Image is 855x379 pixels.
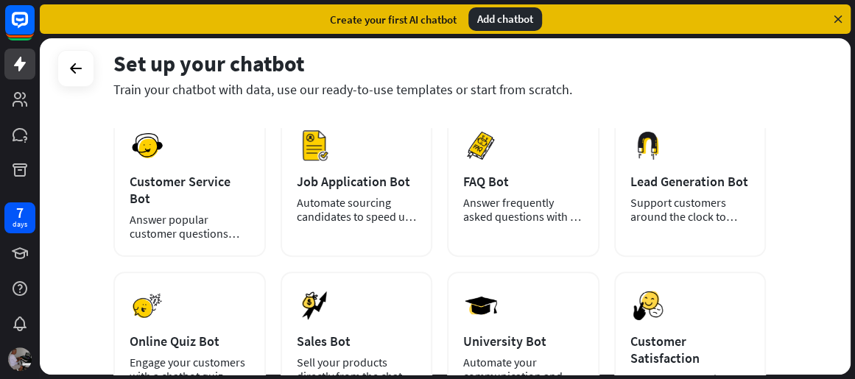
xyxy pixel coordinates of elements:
div: Automate sourcing candidates to speed up your hiring process. [297,196,417,224]
div: FAQ Bot [463,173,583,190]
div: 7 [16,206,24,219]
a: 7 days [4,202,35,233]
div: days [13,219,27,230]
div: Job Application Bot [297,173,417,190]
div: Customer Satisfaction [630,333,750,366]
div: University Bot [463,333,583,350]
button: Open LiveChat chat widget [12,6,56,50]
div: Train your chatbot with data, use our ready-to-use templates or start from scratch. [113,81,766,98]
div: Set up your chatbot [113,49,766,77]
div: Add chatbot [468,7,542,31]
div: Sales Bot [297,333,417,350]
div: Support customers around the clock to boost sales. [630,196,750,224]
div: Answer frequently asked questions with a chatbot and save your time. [463,196,583,224]
div: Lead Generation Bot [630,173,750,190]
div: Answer popular customer questions 24/7. [130,213,250,241]
div: Customer Service Bot [130,173,250,207]
div: Online Quiz Bot [130,333,250,350]
div: Create your first AI chatbot [330,13,457,26]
